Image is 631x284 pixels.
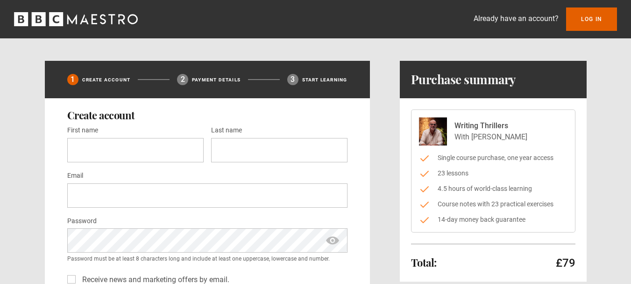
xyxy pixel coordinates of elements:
li: 4.5 hours of world-class learning [419,184,567,194]
p: Already have an account? [474,13,559,24]
label: First name [67,125,98,136]
div: 2 [177,74,188,85]
p: Payment details [192,76,241,83]
div: 1 [67,74,78,85]
div: 3 [287,74,298,85]
h2: Create account [67,109,347,121]
label: Last name [211,125,242,136]
li: 23 lessons [419,168,567,178]
span: show password [325,228,340,253]
li: Course notes with 23 practical exercises [419,199,567,209]
li: Single course purchase, one year access [419,153,567,163]
p: Create Account [82,76,131,83]
a: Log In [566,7,617,31]
p: With [PERSON_NAME] [454,131,527,143]
label: Password [67,216,97,227]
li: 14-day money back guarantee [419,215,567,225]
p: £79 [556,255,575,270]
h2: Total: [411,257,437,268]
svg: BBC Maestro [14,12,138,26]
label: Email [67,170,83,182]
p: Start learning [302,76,347,83]
p: Writing Thrillers [454,120,527,131]
small: Password must be at least 8 characters long and include at least one uppercase, lowercase and num... [67,255,347,263]
h1: Purchase summary [411,72,516,87]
